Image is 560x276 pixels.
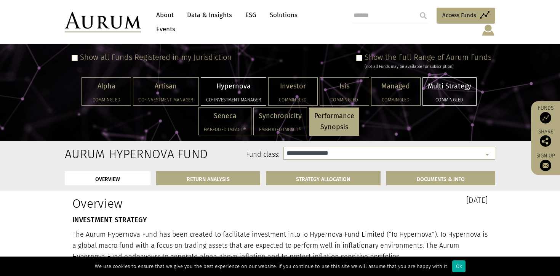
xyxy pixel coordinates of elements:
p: Isis [325,81,364,92]
h5: Commingled [325,98,364,102]
a: DOCUMENTS & INFO [386,171,495,185]
p: The Aurum Hypernova Fund has been created to facilitate investment into Io Hypernova Fund Limited... [72,229,488,262]
img: Share this post [540,135,551,147]
a: Events [152,22,175,36]
h3: [DATE] [286,196,488,204]
h5: Embedded Impact® [204,127,246,132]
strong: INVESTMENT STRATEGY [72,216,147,224]
a: Sign up [535,152,556,171]
p: Hypernova [206,81,261,92]
a: Data & Insights [183,8,236,22]
h5: Commingled [376,98,415,102]
span: Access Funds [442,11,476,20]
a: Solutions [266,8,301,22]
p: Performance Synopsis [314,111,354,133]
a: STRATEGY ALLOCATION [266,171,381,185]
img: account-icon.svg [481,24,495,37]
a: RETURN ANALYSIS [156,171,260,185]
label: Show all Funds Registered in my Jurisdiction [80,53,232,62]
label: Show the Full Range of Aurum Funds [365,53,491,62]
a: Access Funds [437,8,495,24]
a: ESG [242,8,260,22]
h2: Aurum Hypernova Fund [65,147,127,161]
h5: Commingled [274,98,312,102]
img: Access Funds [540,112,551,124]
h5: Embedded Impact® [259,127,302,132]
h5: Co-investment Manager [206,98,261,102]
input: Submit [416,8,431,23]
label: Fund class: [138,150,280,160]
p: Seneca [204,111,246,122]
p: Synchronicity [259,111,302,122]
a: About [152,8,178,22]
p: Multi Strategy [428,81,471,92]
div: Share [535,129,556,147]
p: Alpha [87,81,126,92]
p: Artisan [138,81,193,92]
div: (not all Funds may be available for subscription) [365,63,491,70]
img: Sign up to our newsletter [540,160,551,171]
h5: Co-investment Manager [138,98,193,102]
div: Ok [452,260,466,272]
p: Investor [274,81,312,92]
p: Managed [376,81,415,92]
h5: Commingled [428,98,471,102]
img: Aurum [65,12,141,32]
h5: Commingled [87,98,126,102]
a: Funds [535,105,556,124]
h1: Overview [72,196,274,211]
